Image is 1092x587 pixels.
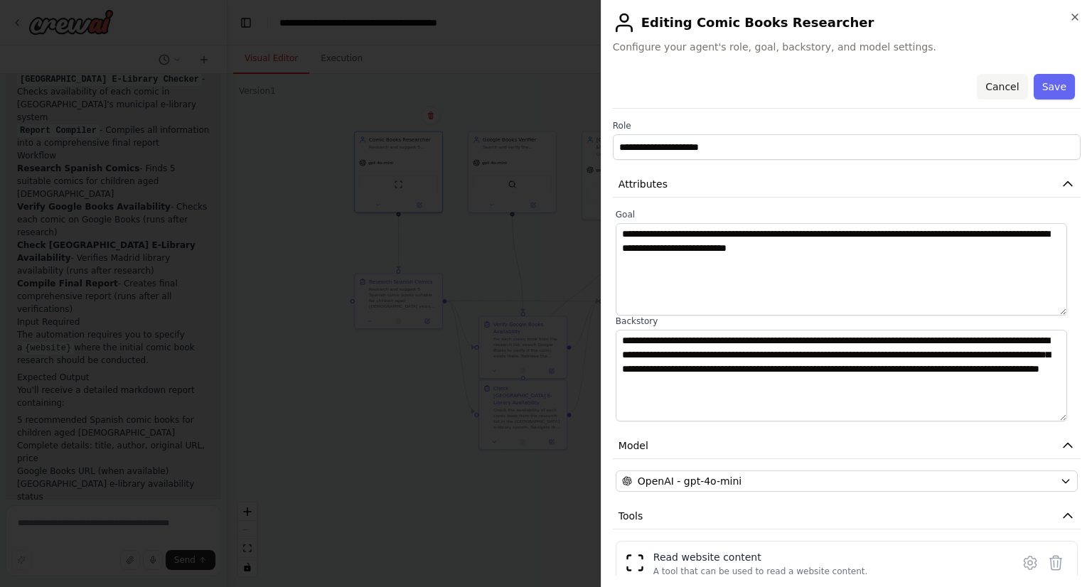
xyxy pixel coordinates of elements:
label: Role [613,120,1081,131]
div: Read website content [653,550,868,564]
span: Configure your agent's role, goal, backstory, and model settings. [613,40,1081,54]
img: ScrapeWebsiteTool [625,553,645,573]
button: Save [1034,74,1075,99]
h2: Editing Comic Books Researcher [613,11,1081,34]
div: A tool that can be used to read a website content. [653,566,868,577]
span: OpenAI - gpt-4o-mini [638,474,742,488]
button: OpenAI - gpt-4o-mini [616,470,1078,492]
button: Tools [613,503,1081,529]
button: Configure tool [1017,550,1043,576]
span: Model [619,438,648,453]
button: Delete tool [1043,550,1069,576]
label: Backstory [616,316,1078,327]
button: Model [613,433,1081,459]
button: Cancel [977,74,1027,99]
label: Goal [616,209,1078,220]
span: Attributes [619,177,668,191]
span: Tools [619,509,643,523]
button: Attributes [613,171,1081,198]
